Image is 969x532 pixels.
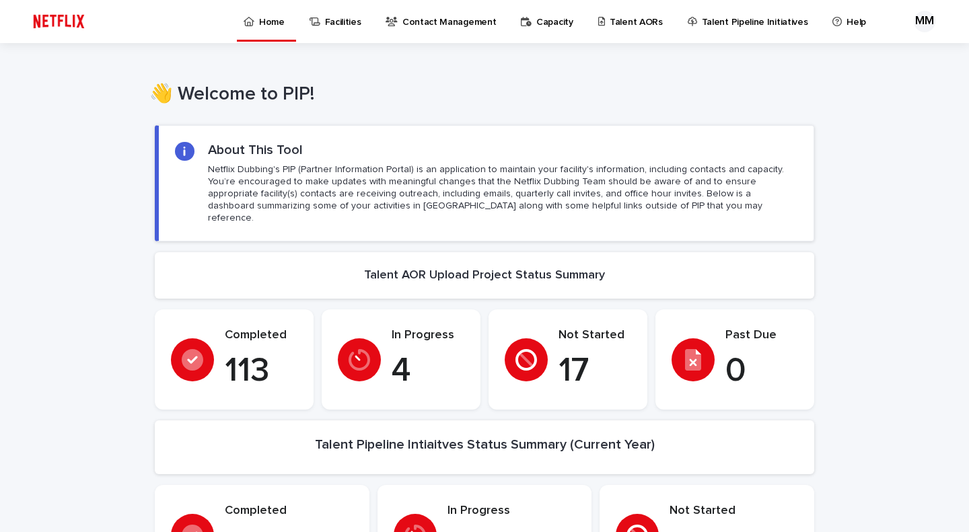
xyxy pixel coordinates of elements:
p: Not Started [670,504,798,519]
p: Netflix Dubbing's PIP (Partner Information Portal) is an application to maintain your facility's ... [208,163,797,225]
p: 17 [559,351,631,391]
h2: Talent Pipeline Intiaitves Status Summary (Current Year) [315,436,655,453]
div: MM [914,11,935,32]
p: Completed [225,504,353,519]
img: ifQbXi3ZQGMSEF7WDB7W [27,8,91,35]
h2: About This Tool [208,142,303,158]
h1: 👋 Welcome to PIP! [149,83,809,106]
p: Past Due [725,328,798,343]
p: In Progress [447,504,576,519]
p: 0 [725,351,798,391]
p: 113 [225,351,297,391]
p: In Progress [392,328,464,343]
h2: Talent AOR Upload Project Status Summary [364,268,605,283]
p: Completed [225,328,297,343]
p: 4 [392,351,464,391]
p: Not Started [559,328,631,343]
